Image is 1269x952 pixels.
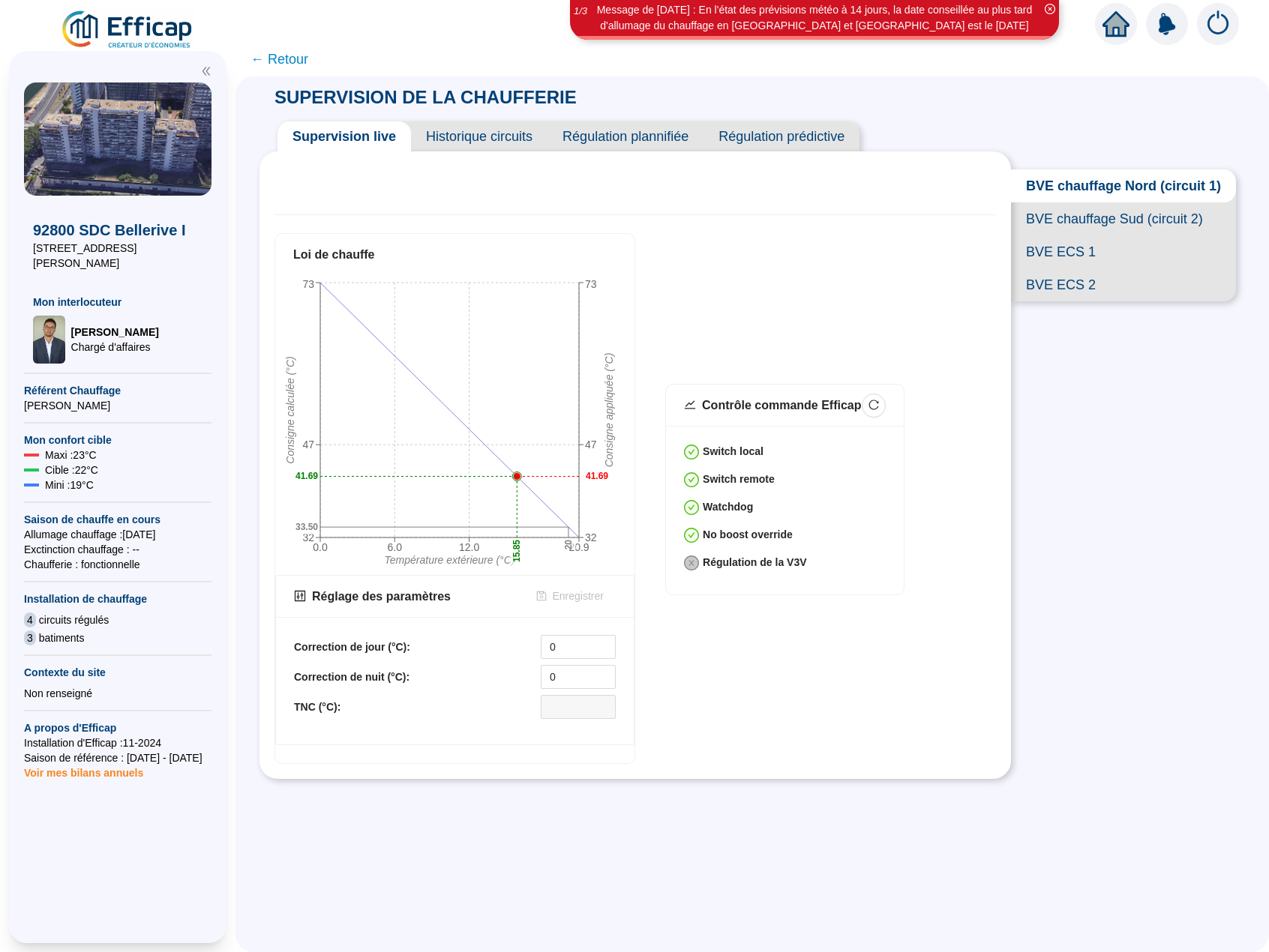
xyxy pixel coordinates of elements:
[684,399,696,411] span: stock
[1197,3,1239,45] img: alerts
[1045,4,1055,14] span: close-circle
[295,472,318,482] text: 41.69
[572,2,1057,34] div: Message de [DATE] : En l'état des prévisions météo à 14 jours, la date conseillée au plus tard d'...
[703,528,793,540] strong: No boost override
[24,591,211,606] span: Installation de chauffage
[312,588,451,606] div: Réglage des paramètres
[24,612,36,627] span: 4
[547,121,703,151] span: Régulation plannifiée
[511,540,522,562] text: 15.85
[294,590,306,602] span: control
[568,541,589,553] tspan: 20.9
[302,439,314,451] tspan: 47
[603,353,615,468] tspan: Consigne appliquée (°C)
[294,671,409,683] b: Correction de nuit (°C):
[293,246,616,264] div: Loi de chauffe
[33,295,202,310] span: Mon interlocuteur
[684,500,699,515] span: check-circle
[201,66,211,76] span: double-left
[24,383,211,398] span: Référent Chauffage
[703,445,763,457] strong: Switch local
[585,278,597,290] tspan: 73
[71,340,159,355] span: Chargé d'affaires
[684,528,699,543] span: check-circle
[703,556,806,568] strong: Régulation de la V3V
[71,325,159,340] span: [PERSON_NAME]
[703,121,859,151] span: Régulation prédictive
[24,398,211,413] span: [PERSON_NAME]
[24,686,211,701] div: Non renseigné
[24,542,211,557] span: Exctinction chauffage : --
[45,448,97,463] span: Maxi : 23 °C
[24,735,211,750] span: Installation d'Efficap : 11-2024
[302,278,314,290] tspan: 73
[24,512,211,527] span: Saison de chauffe en cours
[702,397,861,415] div: Contrôle commande Efficap
[1102,10,1129,37] span: home
[585,439,597,451] tspan: 47
[24,557,211,572] span: Chaufferie : fonctionnelle
[39,630,85,645] span: batiments
[388,541,403,553] tspan: 6.0
[295,522,318,532] text: 33.50
[33,316,65,364] img: Chargé d'affaires
[259,87,592,107] span: SUPERVISION DE LA CHAUFFERIE
[563,540,574,550] text: 20
[277,121,411,151] span: Supervision live
[45,463,98,477] span: Cible : 22 °C
[585,531,597,543] tspan: 32
[586,472,608,482] text: 41.69
[24,665,211,680] span: Contexte du site
[250,49,308,70] span: ← Retour
[1011,268,1236,301] span: BVE ECS 2
[1011,169,1236,202] span: BVE chauffage Nord (circuit 1)
[411,121,547,151] span: Historique circuits
[33,220,202,241] span: 92800 SDC Bellerive I
[284,357,296,464] tspan: Consigne calculée (°C)
[24,758,143,779] span: Voir mes bilans annuels
[294,641,410,653] b: Correction de jour (°C):
[1146,3,1188,45] img: alerts
[24,433,211,448] span: Mon confort cible
[294,701,340,713] b: TNC (°C):
[39,612,109,627] span: circuits régulés
[459,541,479,553] tspan: 12.0
[1011,235,1236,268] span: BVE ECS 1
[60,9,196,51] img: efficap energie logo
[703,501,753,513] strong: Watchdog
[45,477,94,492] span: Mini : 19 °C
[385,554,515,566] tspan: Température extérieure (°C)
[1011,202,1236,235] span: BVE chauffage Sud (circuit 2)
[302,531,314,543] tspan: 32
[868,400,879,410] span: reload
[524,585,616,609] button: Enregistrer
[574,5,587,16] i: 1 / 3
[33,241,202,271] span: [STREET_ADDRESS][PERSON_NAME]
[684,445,699,460] span: check-circle
[684,555,699,570] span: close-circle
[24,527,211,542] span: Allumage chauffage : [DATE]
[703,473,775,485] strong: Switch remote
[684,472,699,487] span: check-circle
[24,750,211,765] span: Saison de référence : [DATE] - [DATE]
[313,541,328,553] tspan: 0.0
[24,720,211,735] span: A propos d'Efficap
[24,630,36,645] span: 3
